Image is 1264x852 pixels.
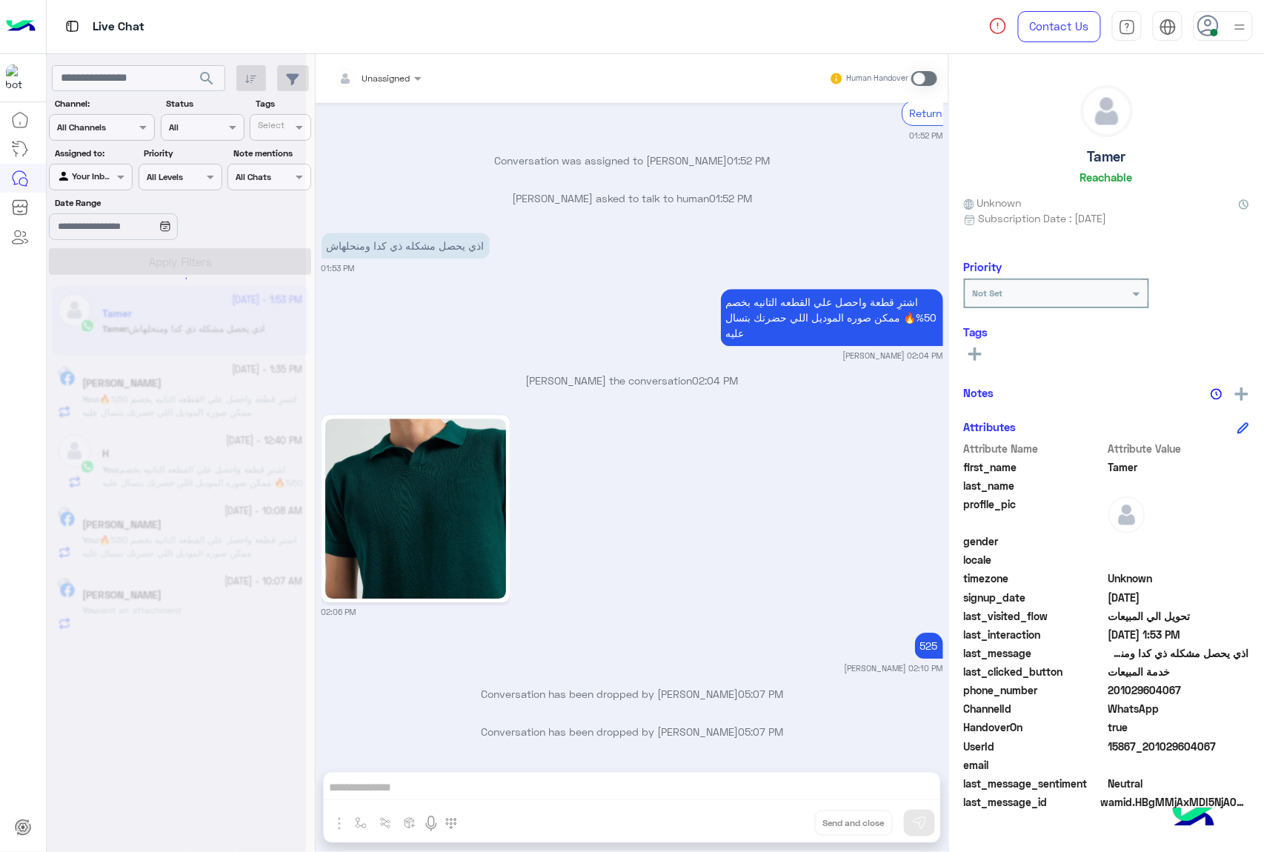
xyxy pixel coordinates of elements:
[964,459,1105,475] span: first_name
[721,289,943,346] p: 25/9/2025, 2:04 PM
[964,441,1105,456] span: Attribute Name
[902,101,984,125] div: Return to Bot
[964,570,1105,586] span: timezone
[964,664,1105,679] span: last_clicked_button
[964,757,1105,773] span: email
[1108,645,1250,661] span: اذي يحصل مشكله ذي كدا ومنحلهاش
[843,350,943,362] small: [PERSON_NAME] 02:04 PM
[964,552,1105,568] span: locale
[738,688,783,700] span: 05:07 PM
[322,190,943,206] p: [PERSON_NAME] asked to talk to human
[63,17,82,36] img: tab
[1168,793,1220,845] img: hulul-logo.png
[915,633,943,659] p: 25/9/2025, 2:10 PM
[322,262,355,274] small: 01:53 PM
[163,265,189,291] div: loading...
[727,154,770,167] span: 01:52 PM
[1108,701,1250,716] span: 2
[322,606,356,618] small: 02:06 PM
[6,64,33,91] img: 713415422032625
[846,73,908,84] small: Human Handover
[964,195,1022,210] span: Unknown
[322,686,943,702] p: Conversation has been dropped by [PERSON_NAME]
[845,662,943,674] small: [PERSON_NAME] 02:10 PM
[964,719,1105,735] span: HandoverOn
[964,794,1098,810] span: last_message_id
[964,776,1105,791] span: last_message_sentiment
[93,17,144,37] p: Live Chat
[964,739,1105,754] span: UserId
[964,682,1105,698] span: phone_number
[1108,776,1250,791] span: 0
[322,724,943,739] p: Conversation has been dropped by [PERSON_NAME]
[1112,11,1142,42] a: tab
[1108,608,1250,624] span: تحويل الي المبيعات
[1211,388,1223,400] img: notes
[362,73,410,84] span: Unassigned
[964,533,1105,549] span: gender
[1018,11,1101,42] a: Contact Us
[1108,459,1250,475] span: Tamer
[1108,739,1250,754] span: 15867_201029604067
[1088,148,1126,165] h5: Tamer
[1108,496,1145,533] img: defaultAdmin.png
[964,260,1002,273] h6: Priority
[964,608,1105,624] span: last_visited_flow
[322,373,943,388] p: [PERSON_NAME] the conversation
[1080,170,1133,184] h6: Reachable
[1108,664,1250,679] span: خدمة المبيعات
[979,210,1107,226] span: Subscription Date : [DATE]
[964,627,1105,642] span: last_interaction
[322,233,490,259] p: 25/9/2025, 1:53 PM
[693,374,739,387] span: 02:04 PM
[1108,441,1250,456] span: Attribute Value
[1119,19,1136,36] img: tab
[964,496,1105,530] span: profile_pic
[815,811,893,836] button: Send and close
[6,11,36,42] img: Logo
[964,590,1105,605] span: signup_date
[964,420,1017,433] h6: Attributes
[322,153,943,168] p: Conversation was assigned to [PERSON_NAME]
[964,645,1105,661] span: last_message
[1231,18,1249,36] img: profile
[1160,19,1177,36] img: tab
[256,119,285,136] div: Select
[910,130,943,142] small: 01:52 PM
[1108,682,1250,698] span: 201029604067
[1108,570,1250,586] span: Unknown
[1108,719,1250,735] span: true
[1108,757,1250,773] span: null
[1108,533,1250,549] span: null
[1108,590,1250,605] span: 2025-09-13T11:23:36.874Z
[964,386,994,399] h6: Notes
[1108,627,1250,642] span: 2025-09-25T10:53:01.094Z
[738,725,783,738] span: 05:07 PM
[964,478,1105,493] span: last_name
[1235,387,1248,401] img: add
[1082,86,1132,136] img: defaultAdmin.png
[709,192,752,204] span: 01:52 PM
[989,17,1007,35] img: spinner
[1108,552,1250,568] span: null
[964,701,1105,716] span: ChannelId
[964,325,1249,339] h6: Tags
[1101,794,1249,810] span: wamid.HBgMMjAxMDI5NjA0MDY3FQIAEhggQTU3RDNEMDMxNUFENTk1RTFDMzlBRUFBN0FGRUFGODgA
